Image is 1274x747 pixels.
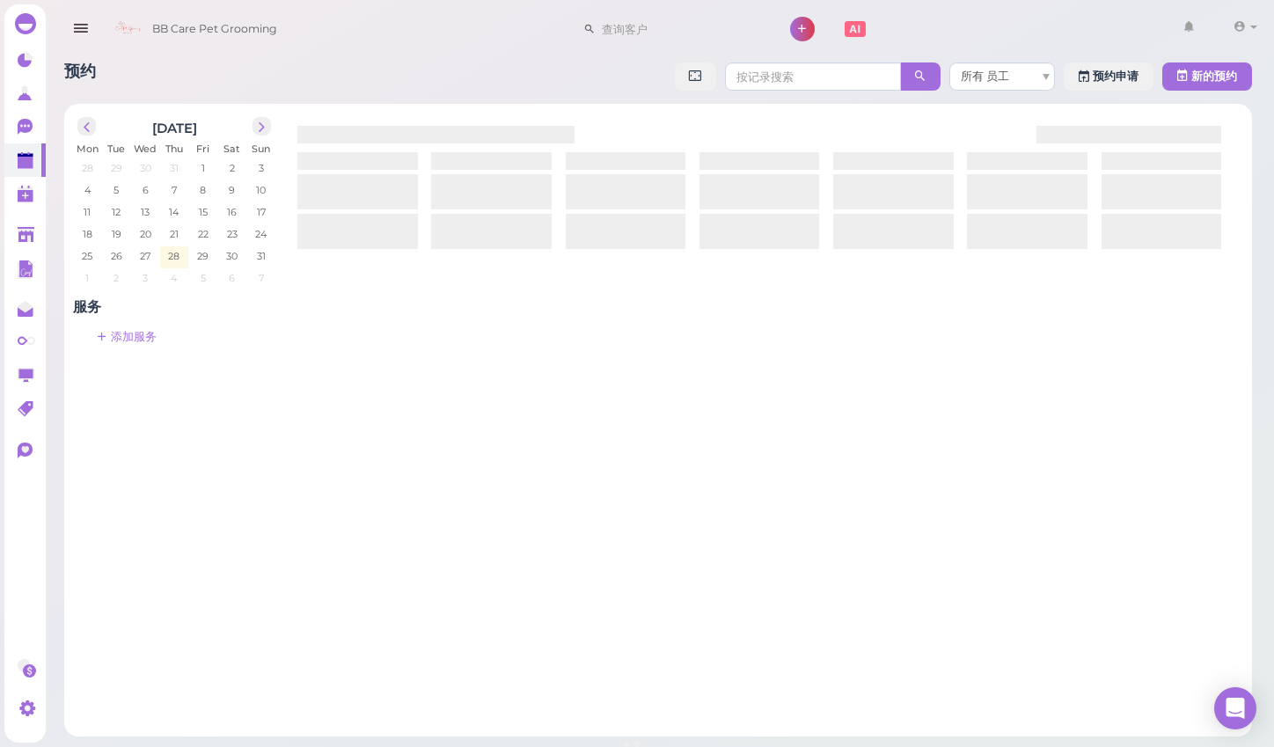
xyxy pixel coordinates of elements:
span: 14 [167,204,180,220]
span: 预约 [64,62,96,80]
span: 新的预约 [1191,70,1237,83]
span: Wed [134,143,157,155]
span: 3 [257,160,266,176]
span: 7 [257,270,266,286]
h4: 服务 [73,298,275,315]
h2: [DATE] [152,117,197,136]
span: 29 [195,248,210,264]
span: Mon [77,143,99,155]
span: 5 [199,270,208,286]
span: 2 [228,160,237,176]
span: 4 [169,270,179,286]
span: 12 [110,204,122,220]
span: 6 [141,182,150,198]
span: 16 [225,204,238,220]
span: 22 [196,226,210,242]
span: 27 [138,248,152,264]
span: 28 [80,160,95,176]
span: 23 [225,226,239,242]
span: 2 [112,270,121,286]
span: 25 [80,248,94,264]
span: 8 [198,182,208,198]
span: 1 [84,270,91,286]
span: 19 [110,226,123,242]
span: 11 [82,204,92,220]
span: 18 [81,226,94,242]
span: 1 [200,160,207,176]
span: 4 [83,182,92,198]
span: Sun [252,143,270,155]
span: Thu [165,143,183,155]
span: 3 [141,270,150,286]
span: 5 [112,182,121,198]
span: 31 [255,248,267,264]
span: 30 [224,248,239,264]
span: 15 [197,204,209,220]
button: next [253,117,271,135]
span: BB Care Pet Grooming [152,4,277,54]
span: Fri [196,143,209,155]
a: 添加服务 [82,323,172,351]
span: 7 [170,182,179,198]
span: 17 [255,204,267,220]
span: 26 [109,248,124,264]
span: 所有 员工 [961,70,1009,83]
span: 10 [254,182,267,198]
span: 24 [253,226,268,242]
input: 按记录搜索 [725,62,901,91]
button: prev [77,117,96,135]
span: 20 [138,226,153,242]
span: 6 [227,270,237,286]
span: 13 [139,204,151,220]
a: 预约申请 [1064,62,1153,91]
span: 21 [168,226,180,242]
span: 31 [168,160,180,176]
div: Open Intercom Messenger [1214,687,1256,729]
span: 29 [109,160,124,176]
span: 9 [227,182,237,198]
span: Tue [107,143,125,155]
span: Sat [223,143,240,155]
span: 30 [138,160,153,176]
button: 新的预约 [1162,62,1252,91]
span: 28 [166,248,181,264]
input: 查询客户 [596,15,766,43]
